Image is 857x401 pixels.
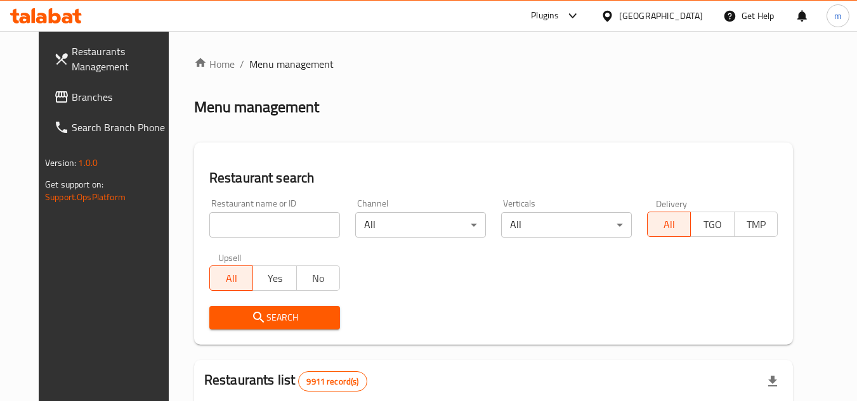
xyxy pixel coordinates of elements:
div: Total records count [298,371,367,391]
li: / [240,56,244,72]
span: Version: [45,155,76,171]
nav: breadcrumb [194,56,793,72]
span: m [834,9,842,23]
span: Restaurants Management [72,44,172,74]
div: Export file [757,366,788,397]
label: Upsell [218,253,242,262]
h2: Restaurants list [204,371,367,391]
button: Search [209,306,340,329]
button: All [647,212,691,237]
div: [GEOGRAPHIC_DATA] [619,9,703,23]
button: All [209,265,253,291]
span: TMP [740,215,773,234]
span: Menu management [249,56,334,72]
span: No [302,269,335,288]
a: Branches [44,82,182,112]
a: Home [194,56,235,72]
label: Delivery [656,199,688,208]
input: Search for restaurant name or ID.. [209,212,340,238]
div: All [501,212,632,238]
span: 1.0.0 [78,155,98,171]
span: Yes [258,269,291,288]
a: Search Branch Phone [44,112,182,143]
span: Search [219,310,330,326]
button: Yes [252,265,296,291]
span: TGO [696,215,729,234]
span: 9911 record(s) [299,376,366,388]
span: Search Branch Phone [72,120,172,135]
span: Get support on: [45,176,103,193]
div: Plugins [531,8,559,23]
h2: Menu management [194,97,319,117]
h2: Restaurant search [209,169,778,188]
a: Restaurants Management [44,36,182,82]
span: Branches [72,89,172,105]
button: TMP [734,212,778,237]
span: All [215,269,248,288]
button: No [296,265,340,291]
a: Support.OpsPlatform [45,189,126,205]
div: All [355,212,486,238]
button: TGO [690,212,734,237]
span: All [653,215,686,234]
